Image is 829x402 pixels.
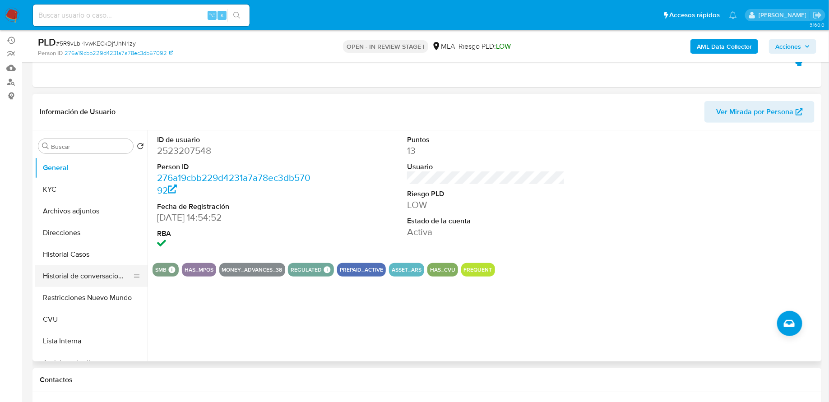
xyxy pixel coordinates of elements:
dd: LOW [407,199,565,211]
button: Acciones [769,39,816,54]
dt: Puntos [407,135,565,145]
span: Accesos rápidos [670,10,720,20]
span: Ver Mirada por Persona [716,101,793,123]
b: Person ID [38,49,63,57]
button: Ver Mirada por Persona [704,101,815,123]
h1: Información de Usuario [40,107,116,116]
button: Buscar [42,143,49,150]
button: Direcciones [35,222,148,244]
p: fabricio.bottalo@mercadolibre.com [759,11,810,19]
button: CVU [35,309,148,330]
dt: Fecha de Registración [157,202,315,212]
span: # 5R9vLbl4vwKECkDjfJhNrizy [56,39,136,48]
span: s [221,11,223,19]
button: Anticipos de dinero [35,352,148,374]
dd: [DATE] 14:54:52 [157,211,315,224]
span: ⌥ [208,11,215,19]
div: MLA [432,42,455,51]
input: Buscar [51,143,130,151]
span: 3.160.0 [810,21,824,28]
button: Volver al orden por defecto [137,143,144,152]
dt: Estado de la cuenta [407,216,565,226]
button: Historial Casos [35,244,148,265]
a: Salir [813,10,822,20]
input: Buscar usuario o caso... [33,9,250,21]
b: PLD [38,35,56,49]
span: Riesgo PLD: [458,42,511,51]
b: AML Data Collector [697,39,752,54]
dt: ID de usuario [157,135,315,145]
a: 276a19cbb229d4231a7a78ec3db57092 [157,171,310,197]
button: Archivos adjuntos [35,200,148,222]
button: search-icon [227,9,246,22]
span: LOW [496,41,511,51]
dt: RBA [157,229,315,239]
button: Lista Interna [35,330,148,352]
dd: 13 [407,144,565,157]
a: 276a19cbb229d4231a7a78ec3db57092 [65,49,173,57]
button: AML Data Collector [690,39,758,54]
button: Historial de conversaciones [35,265,140,287]
h1: Contactos [40,375,815,384]
dt: Person ID [157,162,315,172]
button: KYC [35,179,148,200]
dd: 2523207548 [157,144,315,157]
a: Notificaciones [729,11,737,19]
dt: Riesgo PLD [407,189,565,199]
dd: Activa [407,226,565,238]
span: Acciones [775,39,801,54]
button: General [35,157,148,179]
button: Restricciones Nuevo Mundo [35,287,148,309]
p: OPEN - IN REVIEW STAGE I [343,40,428,53]
dt: Usuario [407,162,565,172]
